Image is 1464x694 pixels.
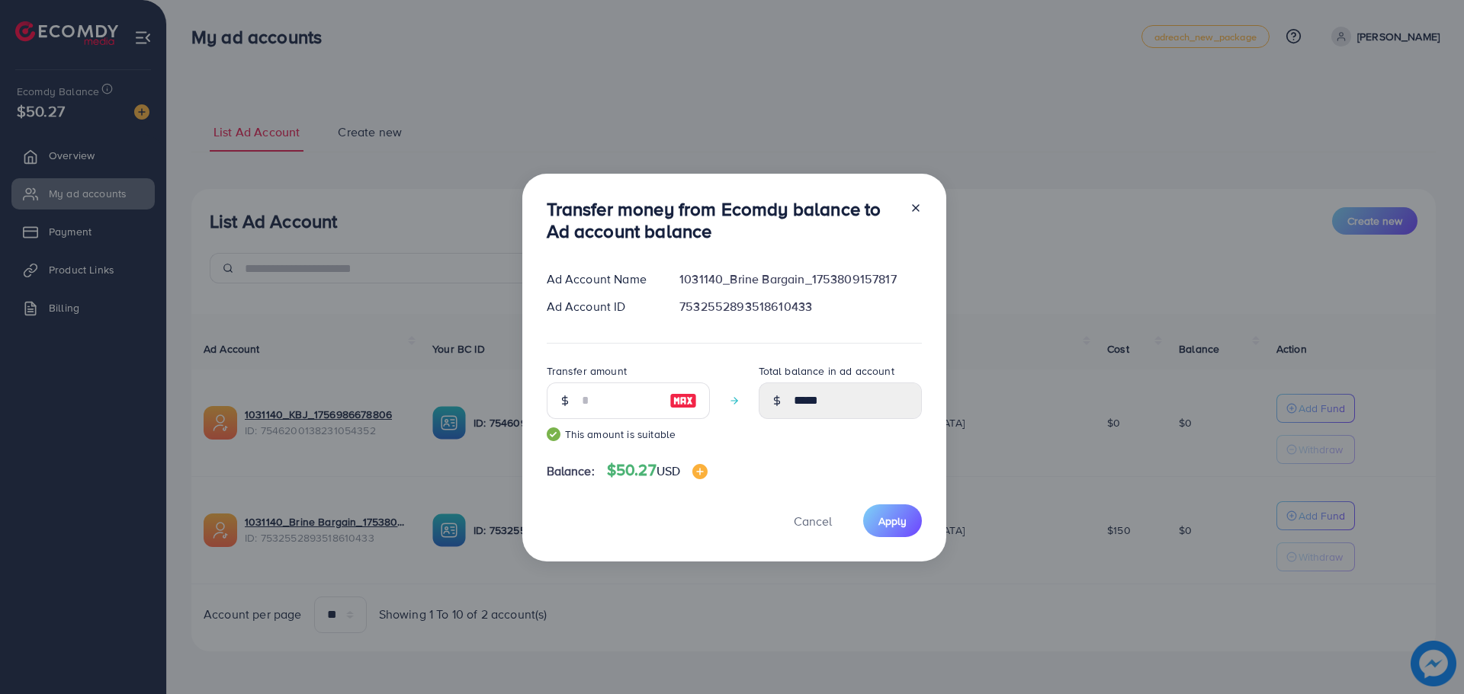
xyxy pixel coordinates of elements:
h3: Transfer money from Ecomdy balance to Ad account balance [547,198,897,242]
span: Cancel [794,513,832,529]
span: Apply [878,513,907,529]
img: image [669,392,697,410]
small: This amount is suitable [547,427,710,442]
h4: $50.27 [607,461,708,480]
div: Ad Account Name [535,270,668,288]
div: 7532552893518610433 [667,298,933,315]
button: Cancel [775,504,851,537]
div: Ad Account ID [535,298,668,315]
label: Total balance in ad account [759,363,894,379]
span: Balance: [547,462,595,480]
img: image [692,464,708,479]
label: Transfer amount [547,363,627,379]
button: Apply [863,504,922,537]
span: USD [657,462,680,479]
img: guide [547,427,560,441]
div: 1031140_Brine Bargain_1753809157817 [667,270,933,288]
